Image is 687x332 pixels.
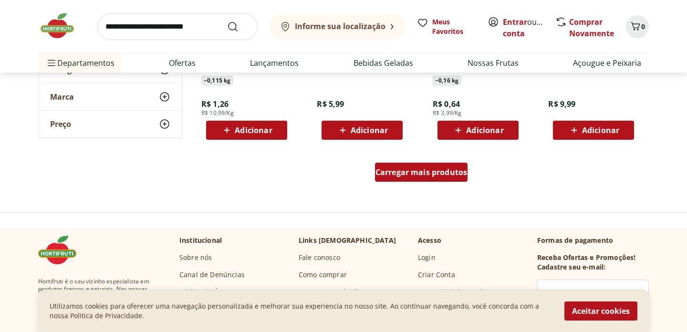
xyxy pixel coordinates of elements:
[299,236,396,245] p: Links [DEMOGRAPHIC_DATA]
[38,236,86,264] img: Hortifruti
[537,236,649,245] p: Formas de pagamento
[46,52,57,74] button: Menu
[201,76,233,85] span: ~ 0,115 kg
[169,57,196,69] a: Ofertas
[295,21,385,31] b: Informe sua localização
[503,17,527,27] a: Entrar
[38,278,164,331] span: Hortifruti é o seu vizinho especialista em produtos frescos e naturais. Nas nossas plataformas de...
[432,17,476,36] span: Meus Favoritos
[548,99,575,109] span: R$ 9,99
[179,270,245,280] a: Canal de Denúncias
[179,287,229,297] a: Código de Ética
[466,126,503,134] span: Adicionar
[201,99,229,109] span: R$ 1,26
[317,99,344,109] span: R$ 5,99
[39,111,182,137] button: Preço
[503,16,545,39] span: ou
[553,121,634,140] button: Adicionar
[417,17,476,36] a: Meus Favoritos
[433,76,461,85] span: ~ 0,16 kg
[375,168,468,176] span: Carregar mais produtos
[537,262,605,272] h3: Cadastre seu e-mail:
[179,253,212,262] a: Sobre nós
[38,11,86,40] img: Hortifruti
[354,57,413,69] a: Bebidas Geladas
[418,287,489,297] a: Esqueci Minha Senha
[433,109,462,117] span: R$ 3,99/Kg
[179,236,222,245] p: Institucional
[46,52,114,74] span: Departamentos
[299,253,340,262] a: Fale conosco
[50,301,553,321] p: Utilizamos cookies para oferecer uma navegação personalizada e melhorar sua experiencia no nosso ...
[50,119,71,129] span: Preço
[201,109,234,117] span: R$ 10,99/Kg
[503,17,555,39] a: Criar conta
[537,253,635,262] h3: Receba Ofertas e Promoções!
[433,99,460,109] span: R$ 0,64
[468,57,519,69] a: Nossas Frutas
[97,13,258,40] input: search
[641,22,645,31] span: 0
[299,270,347,280] a: Como comprar
[299,287,365,297] a: Trocas e Devoluções
[437,121,519,140] button: Adicionar
[418,270,455,280] a: Criar Conta
[206,121,287,140] button: Adicionar
[227,21,250,32] button: Submit Search
[569,17,614,39] a: Comprar Novamente
[50,92,74,102] span: Marca
[626,15,649,38] button: Carrinho
[351,126,388,134] span: Adicionar
[573,57,641,69] a: Açougue e Peixaria
[235,126,272,134] span: Adicionar
[564,301,637,321] button: Aceitar cookies
[322,121,403,140] button: Adicionar
[375,163,468,186] a: Carregar mais produtos
[269,13,406,40] button: Informe sua localização
[418,236,441,245] p: Acesso
[418,253,436,262] a: Login
[39,83,182,110] button: Marca
[582,126,619,134] span: Adicionar
[250,57,299,69] a: Lançamentos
